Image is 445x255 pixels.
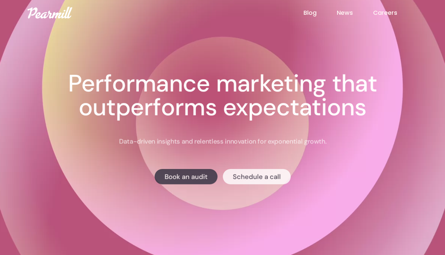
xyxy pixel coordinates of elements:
[304,8,337,17] a: Blog
[373,8,417,17] a: Careers
[337,8,373,17] a: News
[222,169,290,184] a: Schedule a call
[38,72,407,119] h1: Performance marketing that outperforms expectations
[28,7,72,18] img: Pearmill logo
[119,137,326,146] p: Data-driven insights and relentless innovation for exponential growth.
[154,169,217,184] a: Book an audit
